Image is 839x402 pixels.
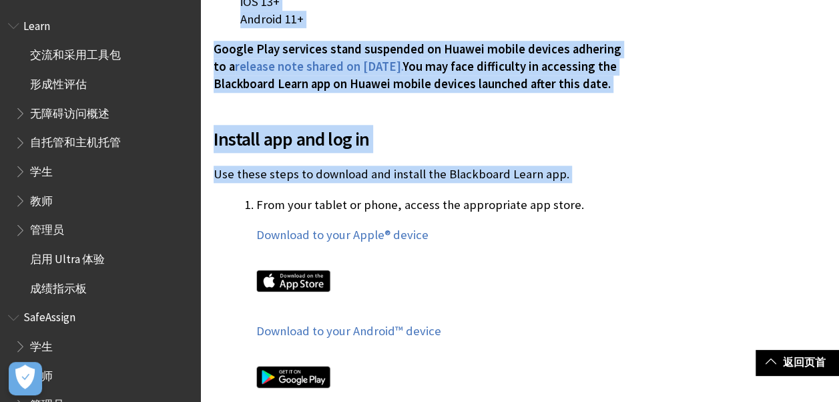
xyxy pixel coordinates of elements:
[256,366,330,388] img: Google Play
[30,248,105,266] span: 启用 Ultra 体验
[256,270,330,292] img: Apple App Store
[235,59,402,74] span: release note shared on [DATE].
[256,227,429,243] a: Download to your Apple® device
[30,277,87,295] span: 成绩指示板
[30,219,64,237] span: 管理员
[214,59,617,91] span: You may face difficulty in accessing the Blackboard Learn app on Huawei mobile devices launched a...
[30,102,109,120] span: 无障碍访问概述
[8,15,192,300] nav: Book outline for Blackboard Learn Help
[256,196,628,214] p: From your tablet or phone, access the appropriate app store.
[30,132,121,150] span: 自托管和主机托管
[214,41,621,74] span: Google Play services stand suspended on Huawei mobile devices adhering to a
[214,109,628,153] h2: Install app and log in
[23,307,75,325] span: SafeAssign
[256,323,441,339] a: Download to your Android™ device
[756,350,839,375] a: 返回页首
[30,335,53,353] span: 学生
[30,73,87,91] span: 形成性评估
[30,160,53,178] span: 学生
[23,15,50,33] span: Learn
[214,166,628,183] p: Use these steps to download and install the Blackboard Learn app.
[30,190,53,208] span: 教师
[9,362,42,395] button: Open Preferences
[30,44,121,62] span: 交流和采用工具包
[235,59,402,75] a: release note shared on [DATE].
